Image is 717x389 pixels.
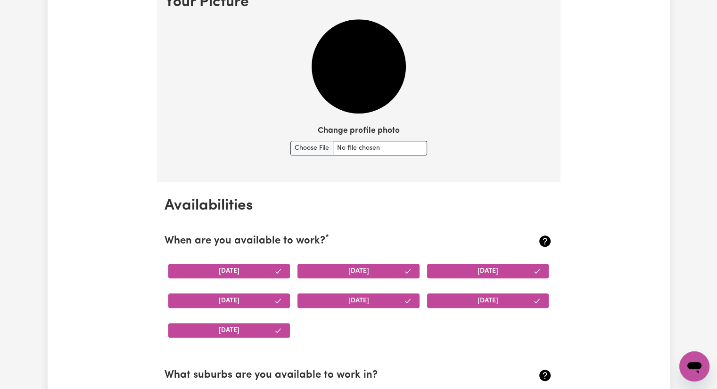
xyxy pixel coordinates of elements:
[297,264,420,278] button: [DATE]
[168,293,290,308] button: [DATE]
[679,351,709,381] iframe: Button to launch messaging window
[165,197,553,215] h2: Availabilities
[312,19,406,113] img: Your current profile image
[427,264,549,278] button: [DATE]
[168,264,290,278] button: [DATE]
[165,235,488,248] h2: When are you available to work?
[427,293,549,308] button: [DATE]
[165,369,488,382] h2: What suburbs are you available to work in?
[297,293,420,308] button: [DATE]
[168,323,290,338] button: [DATE]
[318,125,400,137] label: Change profile photo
